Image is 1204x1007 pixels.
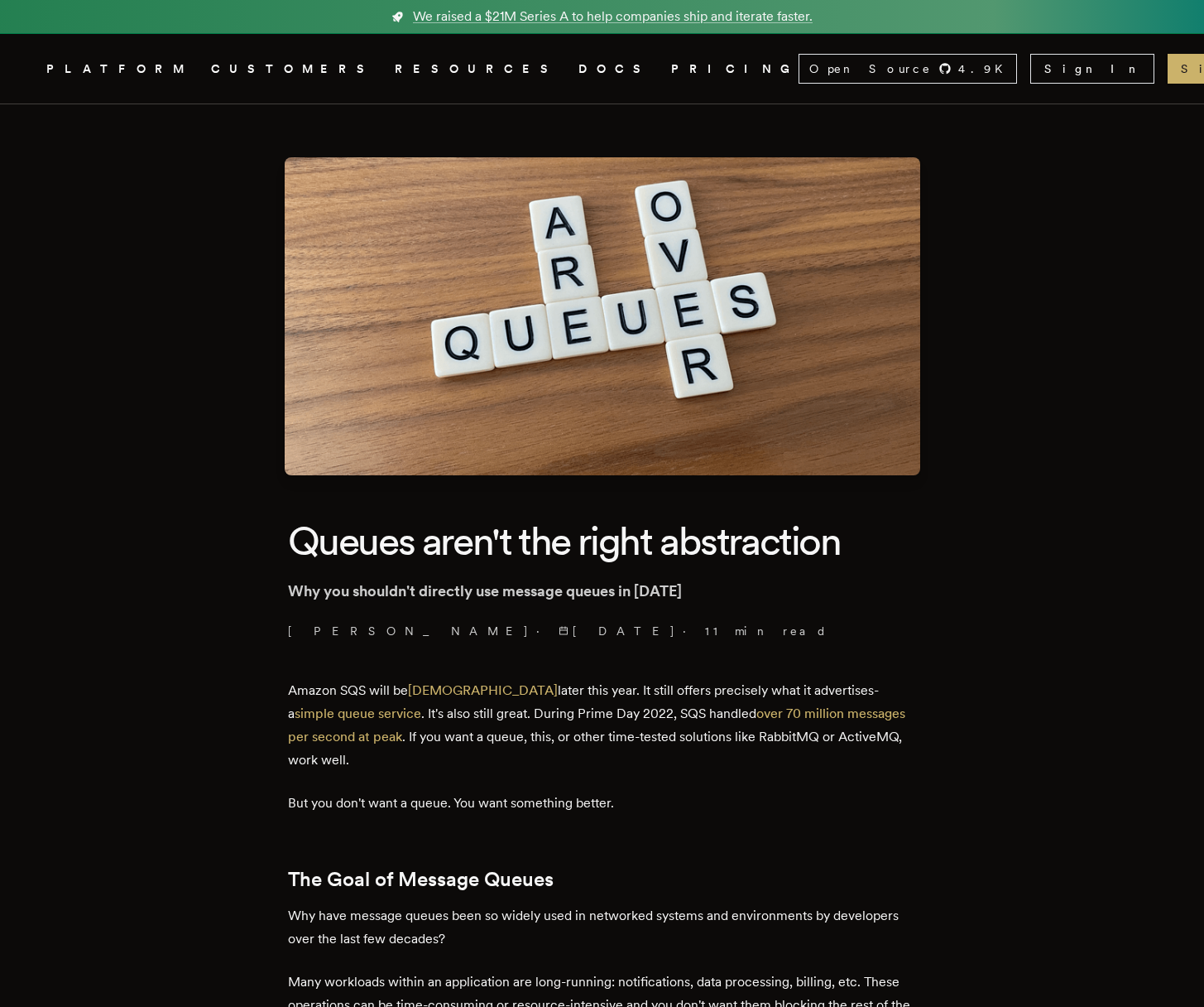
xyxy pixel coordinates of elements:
p: Why you shouldn't directly use message queues in [DATE] [288,580,917,603]
p: But you don't want a queue. You want something better. [288,792,917,815]
img: Featured image for Queues aren't the right abstraction blog post [285,157,920,475]
a: [PERSON_NAME] [288,623,530,639]
span: [DATE] [559,623,676,639]
a: [DEMOGRAPHIC_DATA] [408,682,558,698]
a: DOCS [578,59,651,79]
h2: The Goal of Message Queues [288,868,917,891]
p: · · [288,623,917,639]
button: PLATFORM [46,59,191,79]
button: RESOURCES [395,59,559,79]
p: Amazon SQS will be later this year. It still offers precisely what it advertises-a . It's also st... [288,679,917,772]
a: Sign In [1030,54,1154,84]
span: 11 min read [705,623,827,639]
span: We raised a $21M Series A to help companies ship and iterate faster. [413,7,813,26]
p: Why have message queues been so widely used in networked systems and environments by developers o... [288,904,917,951]
h1: Queues aren't the right abstraction [288,515,917,566]
a: PRICING [671,59,799,79]
span: 4.9 K [958,60,1013,77]
span: Open Source [809,60,932,77]
a: CUSTOMERS [211,59,375,79]
a: simple queue service [295,706,421,721]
